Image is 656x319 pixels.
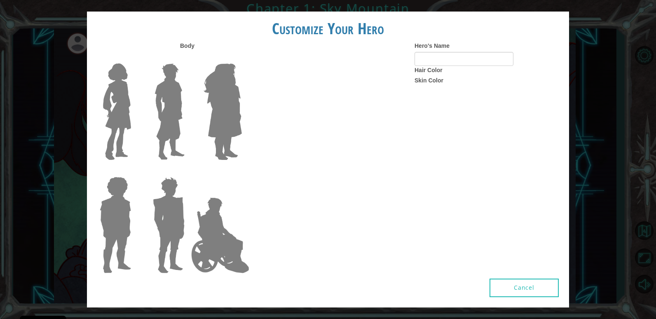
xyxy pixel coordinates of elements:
[100,60,134,163] img: Hero Connie
[188,194,253,277] img: Hero Jamie
[87,20,569,37] h1: Customize Your Hero
[150,174,188,277] img: Hero Garnet
[200,60,245,163] img: Hero Amethyst
[415,42,450,50] label: Hero's Name
[151,60,188,163] img: Hero Lars
[180,42,194,50] label: Body
[415,76,443,84] label: Skin Color
[490,279,559,297] button: Cancel
[415,66,443,74] label: Hair Color
[96,174,134,277] img: Hero Steven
